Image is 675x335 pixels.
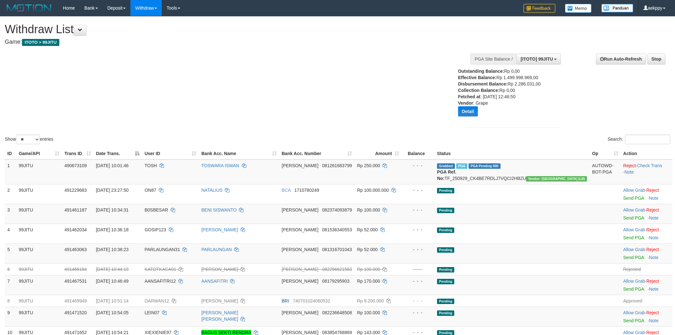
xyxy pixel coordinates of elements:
[201,247,232,252] a: PARLAUNGAN
[623,215,644,220] a: Send PGA
[437,163,455,169] span: Grabbed
[282,247,318,252] span: [PERSON_NAME]
[282,330,318,335] span: [PERSON_NAME]
[5,263,16,275] td: 6
[623,188,645,193] a: Allow Grab
[96,163,129,168] span: [DATE] 10:01:46
[649,318,658,323] a: Note
[623,330,645,335] a: Allow Grab
[621,275,672,295] td: ·
[434,160,590,184] td: TF_250929_CK4BE7RDLJ7VQCI2HBZU
[458,94,480,99] b: Fetched at
[649,196,658,201] a: Note
[623,279,645,284] a: Allow Grab
[621,307,672,326] td: ·
[16,275,62,295] td: 99JITU
[96,227,129,232] span: [DATE] 10:36:18
[646,310,659,315] a: Reject
[96,330,129,335] span: [DATE] 10:54:21
[282,279,318,284] span: [PERSON_NAME]
[437,169,456,181] b: PGA Ref. No:
[458,68,546,121] div: Rp 0,00 Rp 1.499.998.969,00 Rp 2.286.031,00 Rp 0,00 : [DATE] 12:46:50 : Grape
[357,267,380,272] span: Rp 100.000
[590,148,620,160] th: Op: activate to sort column ascending
[142,148,199,160] th: User ID: activate to sort column ascending
[437,227,454,233] span: Pending
[96,207,129,212] span: [DATE] 10:34:31
[437,208,454,213] span: Pending
[282,310,318,315] span: [PERSON_NAME]
[293,298,330,303] span: Copy 740701024060532 to clipboard
[145,298,169,303] span: DARWAN12
[624,169,634,175] a: Note
[93,148,142,160] th: Date Trans.: activate to sort column descending
[404,309,432,316] div: - - -
[646,279,659,284] a: Reject
[145,188,156,193] span: ON87
[601,4,633,12] img: panduan.png
[623,310,645,315] a: Allow Grab
[526,176,587,182] span: Vendor URL: https://dashboard.q2checkout.com/secure
[201,279,227,284] a: AANSAFITRI
[5,295,16,307] td: 8
[649,287,658,292] a: Note
[402,148,434,160] th: Balance
[623,207,645,212] a: Allow Grab
[437,279,454,284] span: Pending
[621,204,672,224] td: ·
[64,163,87,168] span: 490673109
[16,148,62,160] th: Game/API: activate to sort column ascending
[623,227,645,232] a: Allow Grab
[322,247,352,252] span: Copy 081316701043 to clipboard
[357,310,380,315] span: Rp 100.000
[590,160,620,184] td: AUTOWD-BOT-PGA
[471,54,516,64] div: PGA Site Balance /
[357,330,380,335] span: Rp 143.000
[646,330,659,335] a: Reject
[5,275,16,295] td: 7
[96,247,129,252] span: [DATE] 10:38:23
[437,188,454,193] span: Pending
[458,81,508,86] b: Disbursement Balance:
[621,263,672,275] td: Rejected
[621,295,672,307] td: Approved
[357,188,389,193] span: Rp 100.000.000
[646,247,659,252] a: Reject
[145,279,176,284] span: AANSAFITRI12
[16,135,40,144] select: Showentries
[16,243,62,263] td: 99JITU
[322,330,352,335] span: Copy 083854768869 to clipboard
[5,135,53,144] label: Show entries
[16,204,62,224] td: 99JITU
[357,227,378,232] span: Rp 52.000
[404,266,432,272] div: - - -
[625,135,670,144] input: Search:
[437,247,454,253] span: Pending
[145,247,180,252] span: PARLAUNGAN31
[322,279,350,284] span: Copy 08179295903 to clipboard
[201,188,222,193] a: NATALIUS
[64,247,87,252] span: 491463063
[623,227,646,232] span: ·
[5,224,16,243] td: 4
[201,330,251,335] a: BAGUS SEKTI RENDRA
[623,255,644,260] a: Send PGA
[357,207,380,212] span: Rp 100.000
[621,243,672,263] td: ·
[458,100,473,106] b: Vendor
[404,298,432,304] div: - - -
[282,298,289,303] span: BRI
[623,235,644,240] a: Send PGA
[201,298,238,303] a: [PERSON_NAME]
[649,255,658,260] a: Note
[357,247,378,252] span: Rp 52.000
[5,160,16,184] td: 1
[637,163,662,168] a: Check Trans
[623,207,646,212] span: ·
[623,163,636,168] a: Reject
[404,207,432,213] div: - - -
[623,196,644,201] a: Send PGA
[608,135,670,144] label: Search:
[596,54,646,64] a: Run Auto-Refresh
[201,207,236,212] a: BENI SISWANTO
